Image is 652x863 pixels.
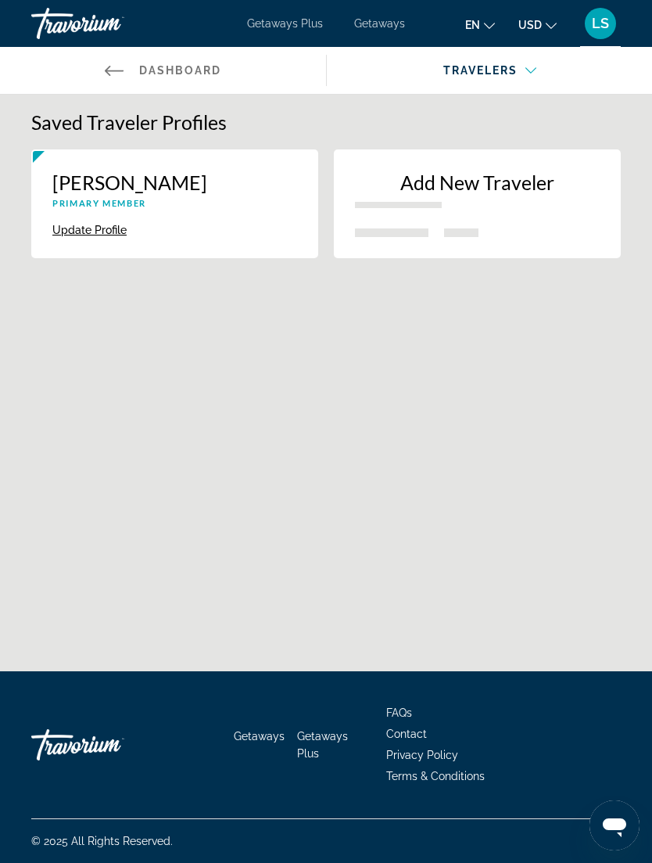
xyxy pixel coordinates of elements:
a: Contact [386,728,427,740]
a: Getaways Plus [297,730,348,760]
a: Getaways [354,17,405,30]
span: Dashboard [139,64,222,77]
span: LS [592,16,609,31]
a: Go Home [31,721,188,768]
button: Change currency [518,13,557,36]
a: FAQs [386,707,412,719]
a: Getaways Plus [247,17,323,30]
button: New traveler [334,149,621,258]
p: [PERSON_NAME] [52,171,297,194]
span: © 2025 All Rights Reserved. [31,835,173,847]
h1: Saved Traveler Profiles [31,110,621,134]
a: Terms & Conditions [386,770,485,782]
p: Primary Member [52,198,297,208]
iframe: Button to launch messaging window [589,800,639,850]
button: User Menu [580,7,621,40]
a: Privacy Policy [386,749,458,761]
p: Add New Traveler [355,171,600,194]
button: Change language [465,13,495,36]
span: USD [518,19,542,31]
a: Getaways [234,730,285,743]
span: en [465,19,480,31]
button: Update Profile {{ traveler.firstName }} {{ traveler.lastName }} [52,223,127,237]
a: Travorium [31,3,188,44]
